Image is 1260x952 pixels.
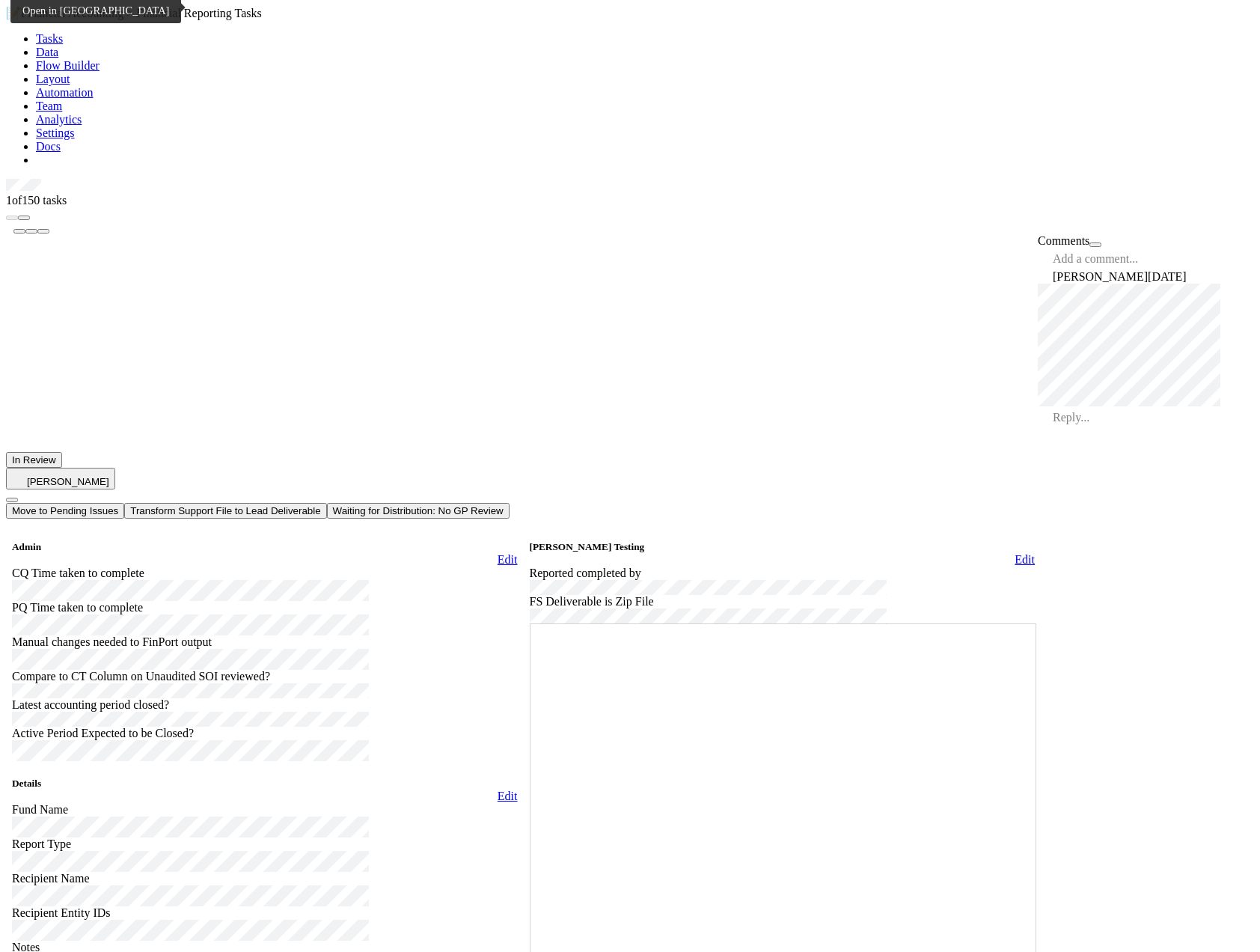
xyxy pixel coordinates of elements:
div: Manual changes needed to FinPort output [12,635,518,649]
a: Docs [36,140,61,153]
a: Data [36,46,58,58]
div: Latest accounting period closed? [12,698,518,712]
span: Add a comment... [1053,252,1138,265]
img: avatar_c0d2ec3f-77e2-40ea-8107-ee7bdb5edede.png [1038,248,1053,263]
div: Recipient Name [12,872,518,885]
a: Flow Builder [36,59,100,72]
a: Team [36,100,62,112]
span: 📝 [6,7,21,19]
span: Financial Accounting > Financial Reporting Tasks [21,7,262,19]
a: Layout [36,73,70,85]
button: Waiting for Distribution: No GP Review [327,503,510,519]
span: [PERSON_NAME] [1053,270,1148,283]
a: Automation [36,86,93,99]
div: Report Type [12,837,518,851]
a: Tasks [36,32,63,45]
a: Edit [1015,553,1035,566]
span: Reply... [1053,411,1089,424]
button: Move to Pending Issues [6,503,124,519]
span: In Review [12,454,56,466]
h5: Details [12,778,518,790]
img: avatar_c0d2ec3f-77e2-40ea-8107-ee7bdb5edede.png [1038,406,1053,421]
a: Edit [498,790,518,802]
span: [PERSON_NAME] [27,476,109,487]
a: Analytics [36,113,82,126]
div: Active Period Expected to be Closed? [12,727,518,740]
div: Fund Name [12,803,518,817]
span: [DATE] [1148,270,1187,283]
a: Settings [36,126,75,139]
div: Recipient Entity IDs [12,906,518,920]
div: Compare to CT Column on Unaudited SOI reviewed? [12,670,518,683]
button: Transform Support File to Lead Deliverable [124,503,326,519]
div: PQ Time taken to complete [12,601,518,614]
img: avatar_c0d2ec3f-77e2-40ea-8107-ee7bdb5edede.png [12,470,27,485]
button: In Review [6,452,62,468]
div: Reported completed by [530,567,1036,580]
span: Comments [1038,234,1089,247]
div: CQ Time taken to complete [12,567,518,580]
span: 1 of 150 tasks [6,194,67,207]
div: FS Deliverable is Zip File [530,595,1036,608]
h5: Admin [12,541,518,553]
img: avatar_705f3a58-2659-4f93-91ad-7a5be837418b.png [1038,266,1053,281]
h5: [PERSON_NAME] Testing [530,541,1036,553]
button: [PERSON_NAME] [6,468,115,489]
a: Edit [498,553,518,566]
